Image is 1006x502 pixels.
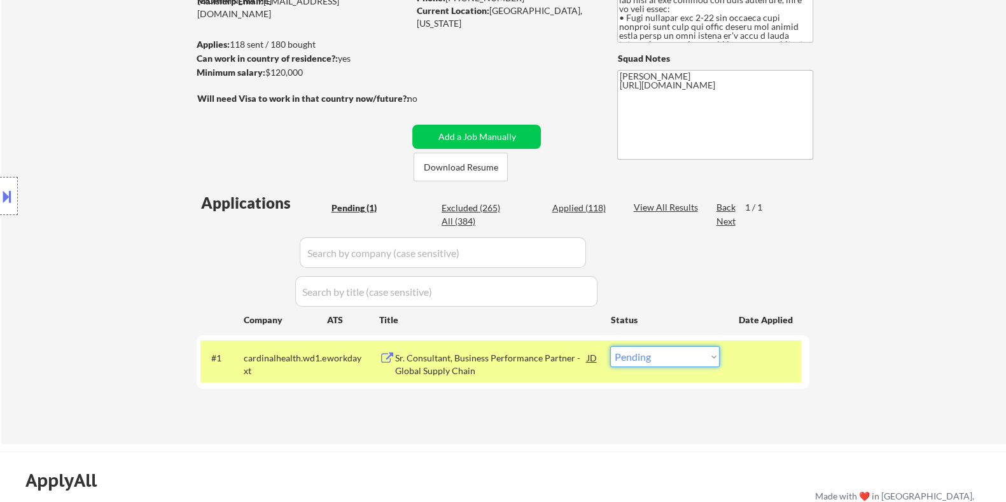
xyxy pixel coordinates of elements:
strong: Can work in country of residence?: [196,53,337,64]
div: Applications [200,195,326,211]
div: Back [716,201,736,214]
div: no [407,92,443,105]
div: workday [326,352,379,365]
div: Company [243,314,326,326]
div: Title [379,314,598,326]
div: [GEOGRAPHIC_DATA], [US_STATE] [416,4,596,29]
div: 118 sent / 180 bought [196,38,408,51]
strong: Current Location: [416,5,489,16]
strong: Minimum salary: [196,67,265,78]
div: cardinalhealth.wd1.ext [243,352,326,377]
div: Applied (118) [552,202,615,214]
button: Add a Job Manually [412,125,541,149]
div: View All Results [633,201,701,214]
div: Date Applied [738,314,794,326]
div: Excluded (265) [442,202,505,214]
input: Search by title (case sensitive) [295,276,597,307]
div: JD [585,346,598,369]
div: #1 [211,352,233,365]
strong: Will need Visa to work in that country now/future?: [197,93,409,104]
div: yes [196,52,404,65]
button: Download Resume [414,153,508,181]
strong: Applies: [196,39,229,50]
input: Search by company (case sensitive) [300,237,586,268]
div: $120,000 [196,66,408,79]
div: Status [610,308,720,331]
div: 1 / 1 [744,201,774,214]
div: Squad Notes [617,52,813,65]
div: Sr. Consultant, Business Performance Partner - Global Supply Chain [395,352,587,377]
div: ATS [326,314,379,326]
div: All (384) [442,215,505,228]
div: Pending (1) [331,202,395,214]
div: Next [716,215,736,228]
div: ApplyAll [25,470,111,491]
